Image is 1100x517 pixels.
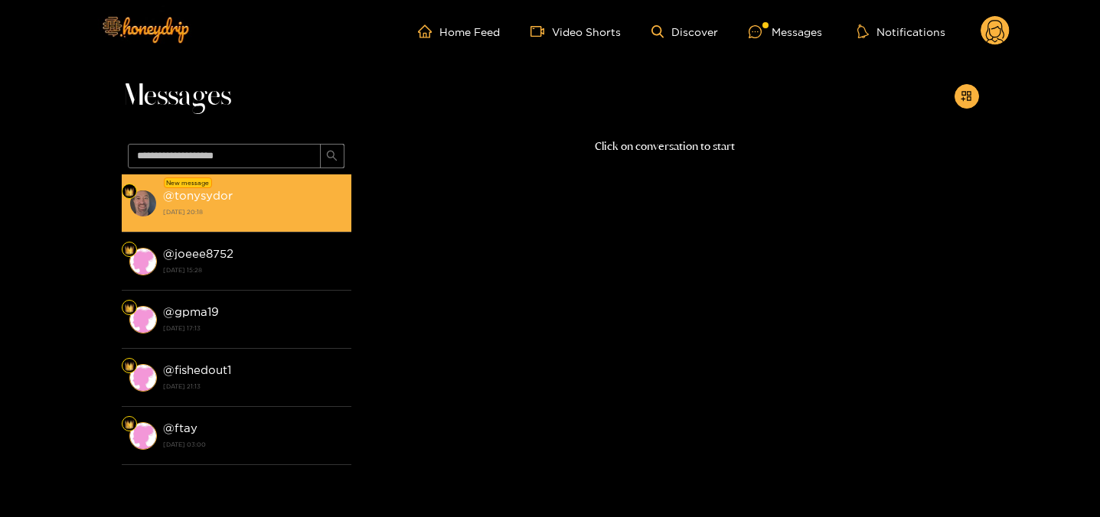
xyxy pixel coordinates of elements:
[129,364,157,392] img: conversation
[418,24,439,38] span: home
[129,248,157,275] img: conversation
[122,78,231,115] span: Messages
[163,321,344,335] strong: [DATE] 17:13
[163,421,197,434] strong: @ ftay
[164,177,212,188] div: New message
[961,90,972,103] span: appstore-add
[125,304,134,313] img: Fan Level
[320,144,344,168] button: search
[351,138,979,155] p: Click on conversation to start
[163,205,344,219] strong: [DATE] 20:18
[530,24,621,38] a: Video Shorts
[955,84,979,109] button: appstore-add
[125,187,134,197] img: Fan Level
[326,150,338,163] span: search
[125,420,134,429] img: Fan Level
[125,245,134,255] img: Fan Level
[163,263,344,277] strong: [DATE] 15:28
[853,24,950,39] button: Notifications
[129,422,157,450] img: conversation
[651,25,718,38] a: Discover
[163,363,231,376] strong: @ fishedout1
[163,305,219,318] strong: @ gpma19
[129,190,157,217] img: conversation
[163,379,344,393] strong: [DATE] 21:13
[163,247,233,260] strong: @ joeee8752
[749,23,822,41] div: Messages
[125,362,134,371] img: Fan Level
[129,306,157,333] img: conversation
[163,437,344,451] strong: [DATE] 03:00
[418,24,500,38] a: Home Feed
[530,24,552,38] span: video-camera
[163,189,233,202] strong: @ tonysydor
